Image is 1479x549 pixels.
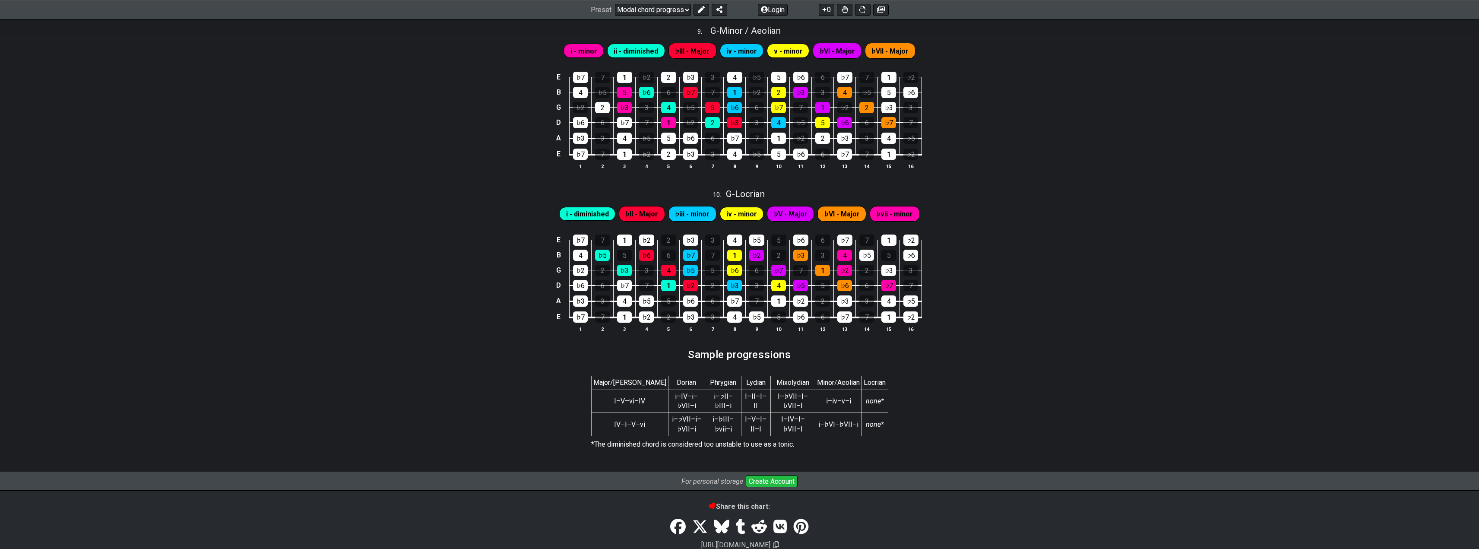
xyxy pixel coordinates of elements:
[681,477,743,486] i: For personal storage
[771,311,786,323] div: 5
[793,149,808,160] div: ♭6
[881,265,896,276] div: ♭3
[815,376,862,390] th: Minor/Aeolian
[881,235,896,246] div: 1
[837,250,852,261] div: 4
[661,117,676,128] div: 1
[771,72,786,83] div: 5
[771,149,786,160] div: 5
[793,133,808,144] div: ♭2
[683,102,698,113] div: ♭5
[815,250,830,261] div: 3
[881,295,896,307] div: 4
[705,295,720,307] div: 6
[661,265,676,276] div: 4
[573,250,588,261] div: 4
[859,87,874,98] div: ♭5
[749,149,764,160] div: ♭5
[702,325,724,334] th: 7
[727,235,742,246] div: 4
[683,87,698,98] div: ♭7
[573,102,588,113] div: ♭2
[859,280,874,291] div: 6
[595,87,610,98] div: ♭5
[639,280,654,291] div: 7
[771,250,786,261] div: 2
[903,250,918,261] div: ♭6
[837,3,852,16] button: Toggle Dexterity for all fretkits
[591,390,668,413] td: I–V–vi–IV
[774,208,808,220] span: First enable full edit mode to edit
[815,295,830,307] div: 2
[758,3,788,16] button: Login
[727,295,742,307] div: ♭7
[837,265,852,276] div: ♭2
[837,295,852,307] div: ♭3
[694,3,709,16] button: Edit Preset
[726,189,765,199] span: G - Locrian
[793,117,808,128] div: ♭5
[661,102,676,113] div: 4
[639,311,654,323] div: ♭2
[724,162,746,171] th: 8
[837,235,852,246] div: ♭7
[871,45,909,57] span: First enable full edit mode to edit
[705,133,720,144] div: 6
[617,265,632,276] div: ♭3
[617,72,632,83] div: 1
[732,515,748,539] a: Tumblr
[705,311,720,323] div: 3
[592,325,614,334] th: 2
[639,295,654,307] div: ♭5
[881,72,896,83] div: 1
[554,248,564,263] td: B
[705,149,720,160] div: 3
[617,280,632,291] div: ♭7
[595,265,610,276] div: 2
[639,72,654,83] div: ♭2
[727,311,742,323] div: 4
[680,162,702,171] th: 6
[636,162,658,171] th: 4
[859,311,874,323] div: 7
[900,162,922,171] th: 16
[815,311,830,323] div: 6
[749,280,764,291] div: 3
[573,87,588,98] div: 4
[881,311,896,323] div: 1
[903,149,918,160] div: ♭2
[859,265,874,276] div: 2
[617,87,632,98] div: 5
[661,311,676,323] div: 2
[658,325,680,334] th: 5
[773,541,779,549] span: Copy url to clipboard
[661,72,676,83] div: 2
[675,45,709,57] span: First enable full edit mode to edit
[793,235,808,246] div: ♭6
[683,72,698,83] div: ♭3
[749,311,764,323] div: ♭5
[771,117,786,128] div: 4
[746,325,768,334] th: 9
[727,280,742,291] div: ♭3
[661,280,676,291] div: 1
[689,515,711,539] a: Tweet
[595,250,610,261] div: ♭5
[617,295,632,307] div: 4
[793,102,808,113] div: 7
[749,235,764,246] div: ♭5
[573,295,588,307] div: ♭3
[770,515,790,539] a: VK
[573,235,588,246] div: ♭7
[639,117,654,128] div: 7
[595,133,610,144] div: 3
[727,117,742,128] div: ♭3
[639,102,654,113] div: 3
[859,117,874,128] div: 6
[881,280,896,291] div: ♭7
[680,325,702,334] th: 6
[793,265,808,276] div: 7
[697,27,710,37] span: 9 .
[705,250,720,261] div: 7
[878,162,900,171] th: 15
